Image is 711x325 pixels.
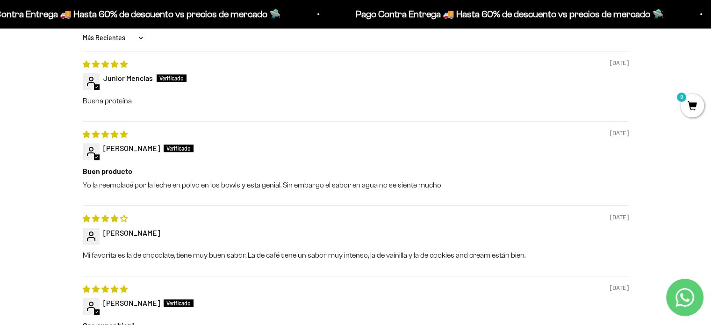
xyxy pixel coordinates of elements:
p: Yo la reemplacé por la leche en polvo en los bowls y esta genial. Sin embargo el sabor en agua no... [83,180,629,190]
span: [DATE] [610,213,629,222]
div: Un video del producto [11,101,194,117]
mark: 0 [676,92,687,103]
button: Enviar [152,140,194,156]
div: Una promoción especial [11,82,194,98]
span: 5 star review [83,284,128,293]
span: [PERSON_NAME] [103,298,160,307]
p: Mi favorita es la de chocolate, tiene muy buen sabor. La de café tiene un sabor muy intenso, la d... [83,250,629,260]
select: Sort dropdown [83,29,146,47]
div: Un mejor precio [11,119,194,136]
div: Más información sobre los ingredientes [11,44,194,61]
span: Junior Mencias [103,73,153,82]
b: Buen producto [83,166,629,176]
span: [DATE] [610,284,629,292]
p: ¿Qué te haría sentir más seguro de comprar este producto? [11,15,194,36]
div: Reseñas de otros clientes [11,63,194,79]
span: [DATE] [610,59,629,67]
a: 0 [681,101,704,112]
span: [DATE] [610,129,629,137]
span: 4 star review [83,214,128,223]
p: Buena proteína [83,96,629,106]
span: 5 star review [83,130,128,138]
p: Pago Contra Entrega 🚚 Hasta 60% de descuento vs precios de mercado 🛸 [279,7,587,22]
span: [PERSON_NAME] [103,144,160,152]
span: Enviar [153,140,193,156]
span: 5 star review [83,59,128,68]
span: [PERSON_NAME] [103,228,160,237]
